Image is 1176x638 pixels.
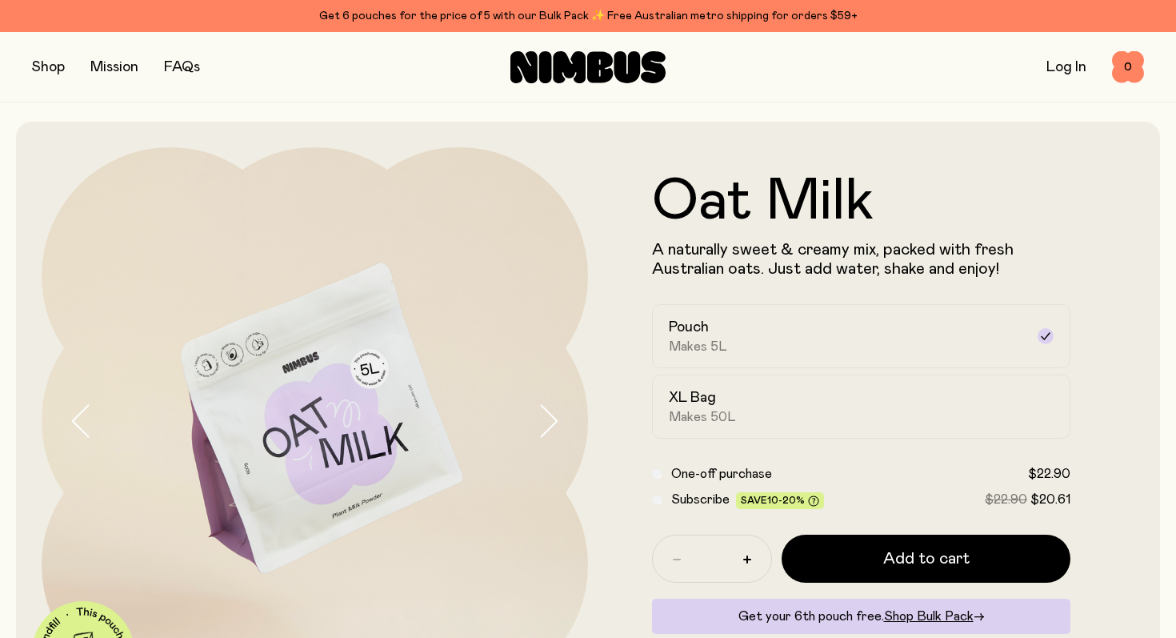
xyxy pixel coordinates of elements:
span: Save [741,496,819,508]
div: Get 6 pouches for the price of 5 with our Bulk Pack ✨ Free Australian metro shipping for orders $59+ [32,6,1144,26]
h2: XL Bag [669,388,716,407]
span: Subscribe [671,493,730,506]
span: Makes 5L [669,339,727,355]
div: Get your 6th pouch free. [652,599,1070,634]
p: A naturally sweet & creamy mix, packed with fresh Australian oats. Just add water, shake and enjoy! [652,240,1070,279]
button: 0 [1112,51,1144,83]
a: Shop Bulk Pack→ [884,610,985,623]
span: Makes 50L [669,409,736,425]
span: Add to cart [883,548,970,570]
span: $22.90 [985,493,1027,506]
span: 10-20% [767,496,805,505]
a: Mission [90,60,138,74]
a: Log In [1046,60,1086,74]
span: Shop Bulk Pack [884,610,974,623]
span: $22.90 [1028,467,1070,480]
h1: Oat Milk [652,173,1070,231]
span: $20.61 [1030,493,1070,506]
span: One-off purchase [671,467,772,480]
h2: Pouch [669,318,709,337]
button: Add to cart [782,535,1070,583]
a: FAQs [164,60,200,74]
